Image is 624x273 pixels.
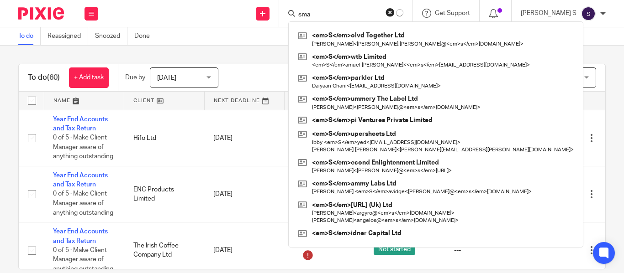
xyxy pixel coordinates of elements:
svg: Results are loading [396,9,403,16]
span: 0 of 5 · Make Client Manager aware of anything outstanding [53,191,113,216]
a: Snoozed [95,27,127,45]
p: [PERSON_NAME] S [521,9,576,18]
input: Search [297,11,380,19]
button: Clear [386,8,395,17]
span: [DATE] [157,75,176,81]
td: [DATE] [204,166,285,222]
td: Hifo Ltd [124,110,205,166]
img: svg%3E [581,6,596,21]
a: Year End Accounts and Tax Return [53,116,108,132]
a: Year End Accounts and Tax Return [53,228,108,244]
a: Year End Accounts and Tax Return [53,172,108,188]
a: Done [134,27,157,45]
span: Not started [374,243,415,255]
p: Due by [125,73,145,82]
img: Pixie [18,7,64,20]
span: (60) [47,74,60,81]
a: To do [18,27,41,45]
div: --- [454,246,516,255]
h1: To do [28,73,60,82]
span: 0 of 5 · Make Client Manager aware of anything outstanding [53,247,113,272]
td: [DATE] [204,110,285,166]
a: + Add task [69,67,109,88]
td: ENC Products Limited [124,166,205,222]
span: 0 of 5 · Make Client Manager aware of anything outstanding [53,134,113,160]
a: Reassigned [48,27,88,45]
span: Get Support [435,10,470,16]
